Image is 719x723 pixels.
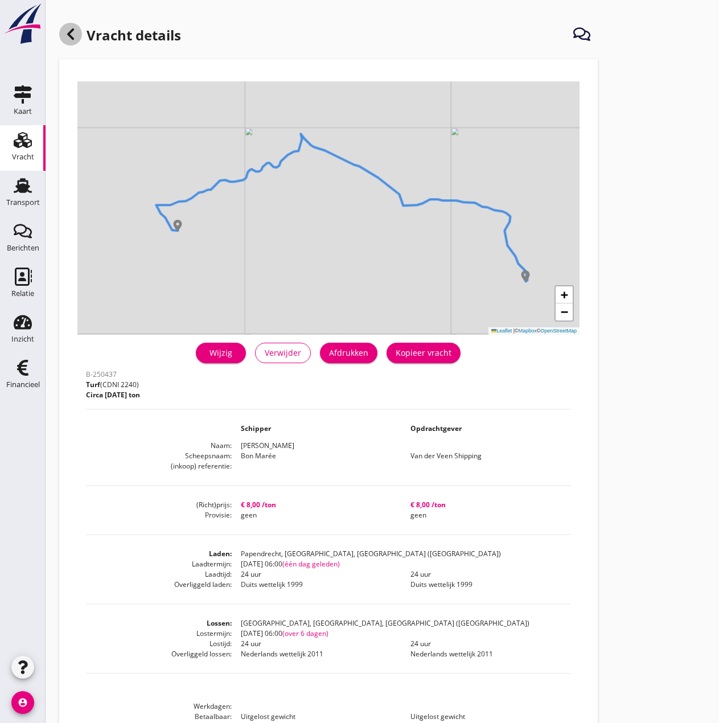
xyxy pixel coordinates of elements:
[255,343,311,363] button: Verwijder
[401,639,571,649] dd: 24 uur
[86,500,232,510] dt: (Richt)prijs
[556,286,573,303] a: Zoom in
[401,510,571,520] dd: geen
[232,549,571,559] dd: Papendrecht, [GEOGRAPHIC_DATA], [GEOGRAPHIC_DATA] ([GEOGRAPHIC_DATA])
[196,343,246,363] a: Wijzig
[86,618,232,628] dt: Lossen
[14,108,32,115] div: Kaart
[86,580,232,590] dt: Overliggeld laden
[86,441,232,451] dt: Naam
[7,244,39,252] div: Berichten
[232,618,571,628] dd: [GEOGRAPHIC_DATA], [GEOGRAPHIC_DATA], [GEOGRAPHIC_DATA] ([GEOGRAPHIC_DATA])
[282,559,340,569] span: (één dag geleden)
[86,549,232,559] dt: Laden
[265,347,301,359] div: Verwijder
[232,628,571,639] dd: [DATE] 06:00
[519,328,537,334] a: Mapbox
[232,580,401,590] dd: Duits wettelijk 1999
[232,500,401,510] dd: € 8,00 /ton
[86,461,232,471] dt: (inkoop) referentie
[11,290,34,297] div: Relatie
[232,639,401,649] dd: 24 uur
[86,649,232,659] dt: Overliggeld lossen
[86,639,232,649] dt: Lostijd
[6,381,40,388] div: Financieel
[11,691,34,714] i: account_circle
[86,628,232,639] dt: Lostermijn
[11,335,34,343] div: Inzicht
[86,569,232,580] dt: Laadtijd
[232,649,401,659] dd: Nederlands wettelijk 2011
[86,712,232,722] dt: Betaalbaar
[232,441,571,451] dd: [PERSON_NAME]
[282,628,328,638] span: (over 6 dagen)
[86,390,140,400] p: Circa [DATE] ton
[561,287,568,302] span: +
[232,451,401,461] dd: Bon Marée
[86,380,100,389] span: Turf
[401,649,571,659] dd: Nederlands wettelijk 2011
[401,500,571,510] dd: € 8,00 /ton
[86,510,232,520] dt: Provisie
[329,347,368,359] div: Afdrukken
[556,303,573,321] a: Zoom out
[232,510,401,520] dd: geen
[86,559,232,569] dt: Laadtermijn
[488,327,580,335] div: © ©
[520,270,531,282] img: Marker
[86,369,117,379] span: B-250437
[561,305,568,319] span: −
[401,569,571,580] dd: 24 uur
[232,559,571,569] dd: [DATE] 06:00
[172,220,183,231] img: Marker
[540,328,577,334] a: OpenStreetMap
[401,712,571,722] dd: Uitgelost gewicht
[12,153,34,161] div: Vracht
[86,701,232,712] dt: Werkdagen
[387,343,461,363] button: Kopieer vracht
[320,343,377,363] button: Afdrukken
[205,347,237,359] div: Wijzig
[2,3,43,45] img: logo-small.a267ee39.svg
[396,347,451,359] div: Kopieer vracht
[232,569,401,580] dd: 24 uur
[59,23,181,50] h1: Vracht details
[401,580,571,590] dd: Duits wettelijk 1999
[86,451,232,461] dt: Scheepsnaam
[232,424,401,434] dd: Schipper
[401,424,571,434] dd: Opdrachtgever
[6,199,40,206] div: Transport
[491,328,512,334] a: Leaflet
[232,712,401,722] dd: Uitgelost gewicht
[401,451,571,461] dd: Van der Veen Shipping
[513,328,515,334] span: |
[86,380,140,390] p: (CDNI 2240)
